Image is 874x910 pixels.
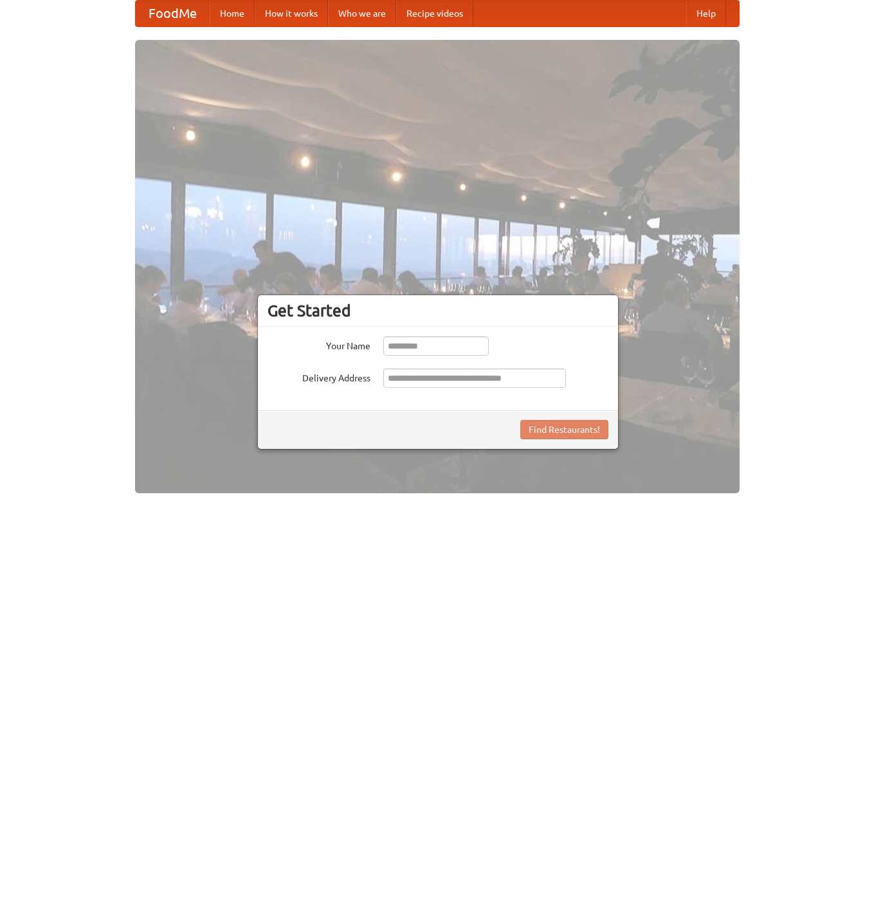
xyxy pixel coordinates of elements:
[268,369,370,385] label: Delivery Address
[686,1,726,26] a: Help
[396,1,473,26] a: Recipe videos
[520,420,608,439] button: Find Restaurants!
[136,1,210,26] a: FoodMe
[210,1,255,26] a: Home
[268,336,370,352] label: Your Name
[328,1,396,26] a: Who we are
[268,301,608,320] h3: Get Started
[255,1,328,26] a: How it works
